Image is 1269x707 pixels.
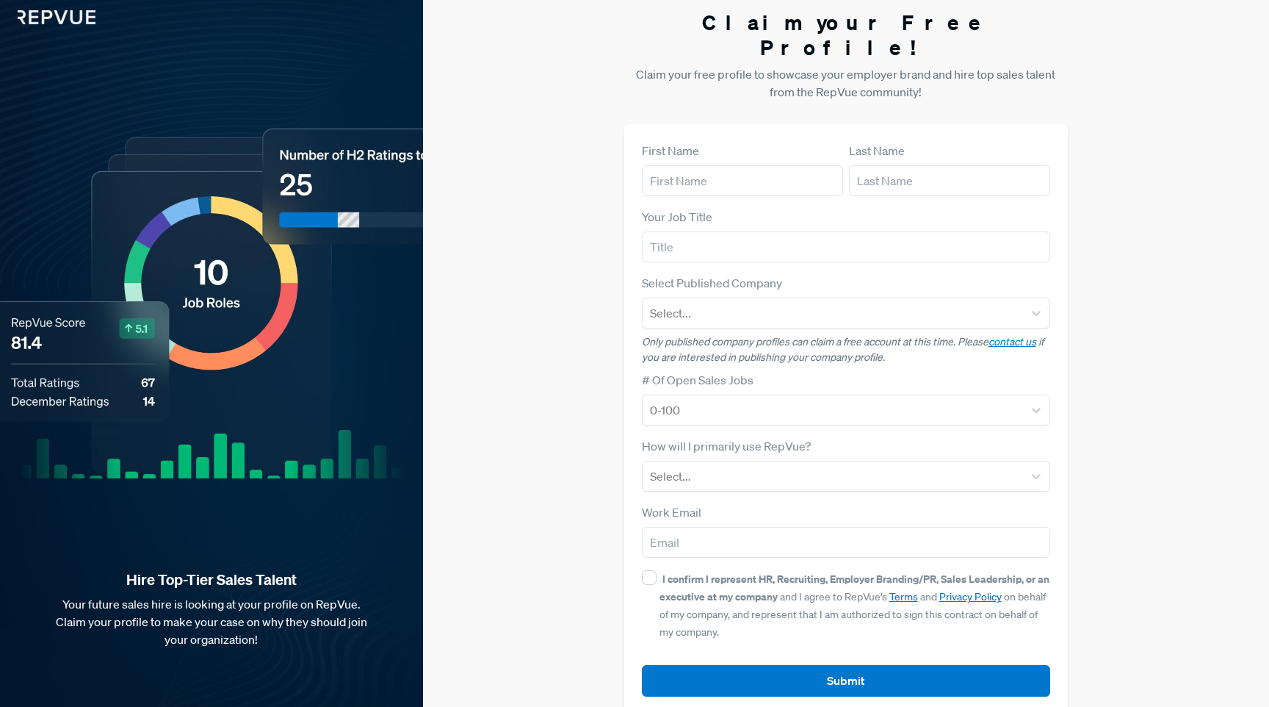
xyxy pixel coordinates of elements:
[642,527,1051,558] input: Email
[849,165,1050,196] input: Last Name
[988,335,1036,348] a: contact us
[849,142,905,159] label: Last Name
[642,274,782,292] label: Select Published Company
[642,371,753,389] label: # Of Open Sales Jobs
[659,573,1049,639] span: and I agree to RepVue’s and on behalf of my company, and represent that I am authorized to sign t...
[23,570,399,589] strong: Hire Top-Tier Sales Talent
[642,165,843,196] input: First Name
[642,208,712,226] label: Your Job Title
[642,503,701,521] label: Work Email
[642,334,1051,365] p: Only published company profiles can claim a free account at this time. Please if you are interest...
[23,595,399,648] p: Your future sales hire is looking at your profile on RepVue. Claim your profile to make your case...
[939,590,1002,603] a: Privacy Policy
[624,10,1069,60] h3: Claim your Free Profile!
[889,590,918,603] a: Terms
[659,572,1049,603] strong: I confirm I represent HR, Recruiting, Employer Branding/PR, Sales Leadership, or an executive at ...
[642,142,699,159] label: First Name
[642,665,1051,697] button: Submit
[642,437,811,455] label: How will I primarily use RepVue?
[642,232,1051,262] input: Title
[624,65,1069,101] p: Claim your free profile to showcase your employer brand and hire top sales talent from the RepVue...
